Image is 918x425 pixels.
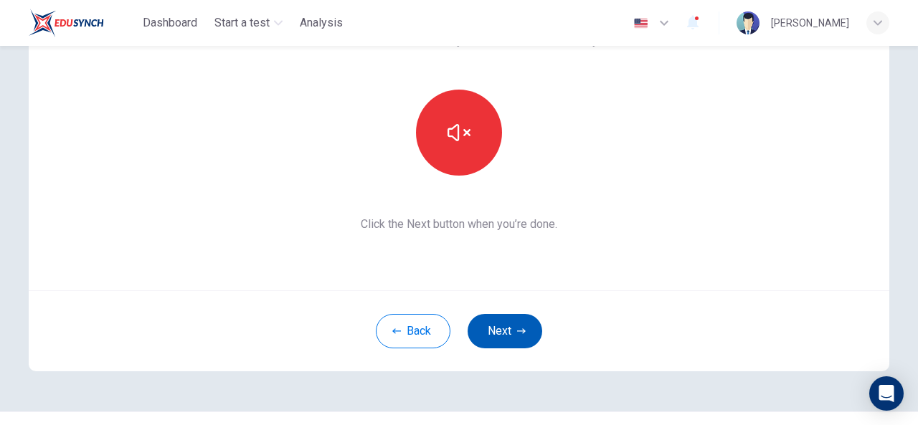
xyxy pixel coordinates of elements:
[376,314,450,348] button: Back
[632,18,650,29] img: en
[29,9,104,37] img: EduSynch logo
[771,14,849,32] div: [PERSON_NAME]
[137,10,203,36] button: Dashboard
[300,14,343,32] span: Analysis
[869,376,904,411] div: Open Intercom Messenger
[214,14,270,32] span: Start a test
[209,10,288,36] button: Start a test
[29,9,137,37] a: EduSynch logo
[737,11,760,34] img: Profile picture
[143,14,197,32] span: Dashboard
[468,314,542,348] button: Next
[294,10,349,36] button: Analysis
[319,216,600,233] span: Click the Next button when you’re done.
